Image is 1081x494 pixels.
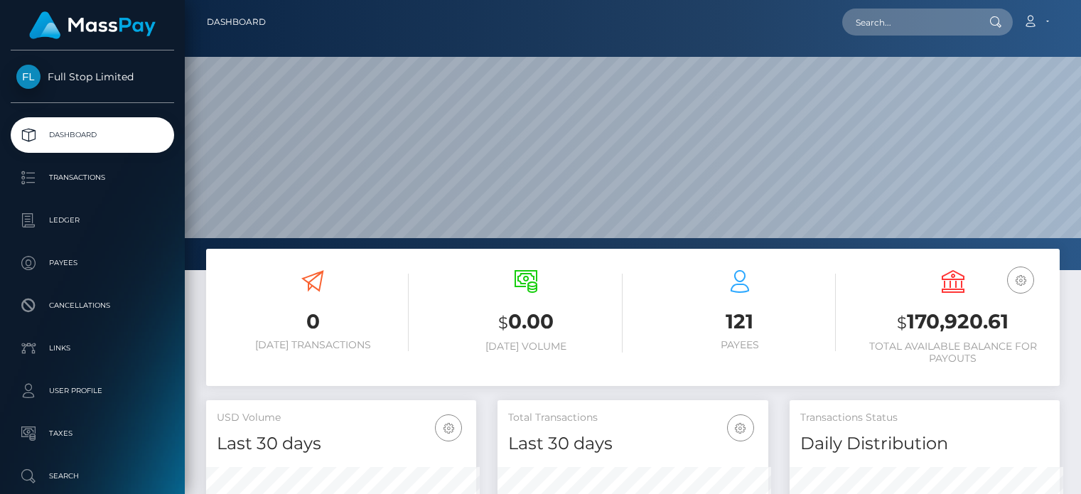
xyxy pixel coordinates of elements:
[217,411,466,425] h5: USD Volume
[857,308,1049,337] h3: 170,920.61
[16,210,168,231] p: Ledger
[16,423,168,444] p: Taxes
[16,252,168,274] p: Payees
[11,373,174,409] a: User Profile
[430,308,622,337] h3: 0.00
[11,458,174,494] a: Search
[11,416,174,451] a: Taxes
[498,313,508,333] small: $
[16,338,168,359] p: Links
[800,411,1049,425] h5: Transactions Status
[16,380,168,402] p: User Profile
[857,340,1049,365] h6: Total Available Balance for Payouts
[897,313,907,333] small: $
[16,466,168,487] p: Search
[217,308,409,335] h3: 0
[217,431,466,456] h4: Last 30 days
[16,295,168,316] p: Cancellations
[11,70,174,83] span: Full Stop Limited
[29,11,156,39] img: MassPay Logo
[11,203,174,238] a: Ledger
[644,339,836,351] h6: Payees
[16,167,168,188] p: Transactions
[842,9,976,36] input: Search...
[11,117,174,153] a: Dashboard
[508,431,757,456] h4: Last 30 days
[217,339,409,351] h6: [DATE] Transactions
[800,431,1049,456] h4: Daily Distribution
[644,308,836,335] h3: 121
[11,331,174,366] a: Links
[11,245,174,281] a: Payees
[11,288,174,323] a: Cancellations
[16,124,168,146] p: Dashboard
[16,65,41,89] img: Full Stop Limited
[11,160,174,195] a: Transactions
[430,340,622,353] h6: [DATE] Volume
[508,411,757,425] h5: Total Transactions
[207,7,266,37] a: Dashboard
